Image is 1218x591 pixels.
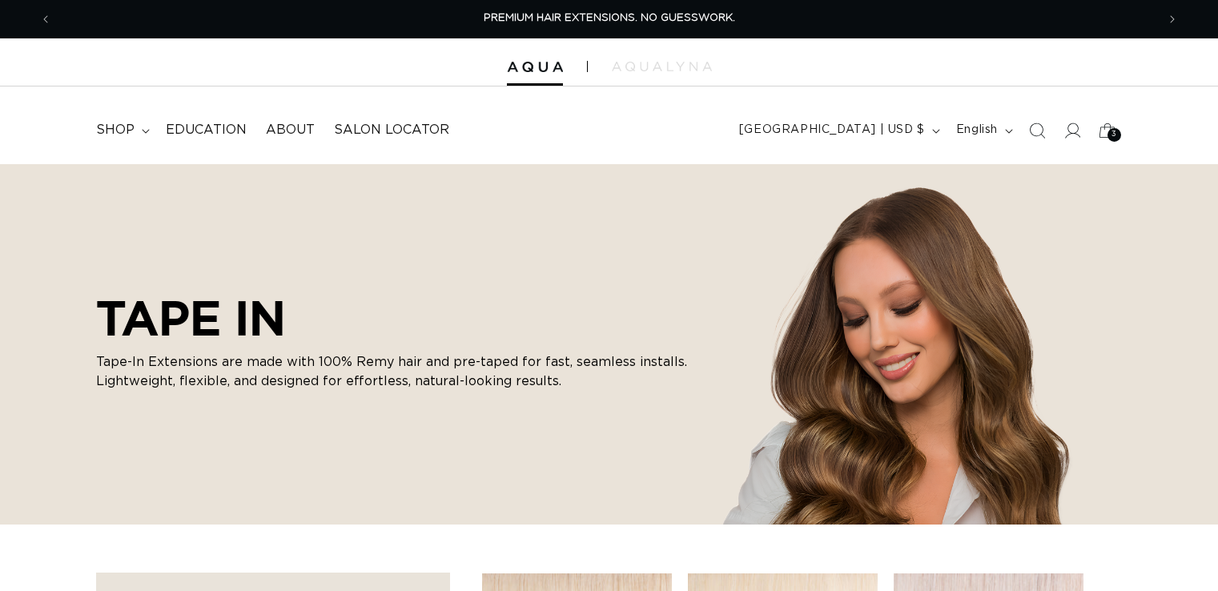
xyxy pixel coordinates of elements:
[1019,113,1055,148] summary: Search
[324,112,459,148] a: Salon Locator
[739,122,925,139] span: [GEOGRAPHIC_DATA] | USD $
[156,112,256,148] a: Education
[96,290,705,346] h2: TAPE IN
[166,122,247,139] span: Education
[507,62,563,73] img: Aqua Hair Extensions
[1111,128,1117,142] span: 3
[484,13,735,23] span: PREMIUM HAIR EXTENSIONS. NO GUESSWORK.
[266,122,315,139] span: About
[256,112,324,148] a: About
[334,122,449,139] span: Salon Locator
[96,122,135,139] span: shop
[956,122,998,139] span: English
[947,115,1019,146] button: English
[730,115,947,146] button: [GEOGRAPHIC_DATA] | USD $
[28,4,63,34] button: Previous announcement
[96,352,705,391] p: Tape-In Extensions are made with 100% Remy hair and pre-taped for fast, seamless installs. Lightw...
[612,62,712,71] img: aqualyna.com
[86,112,156,148] summary: shop
[1155,4,1190,34] button: Next announcement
